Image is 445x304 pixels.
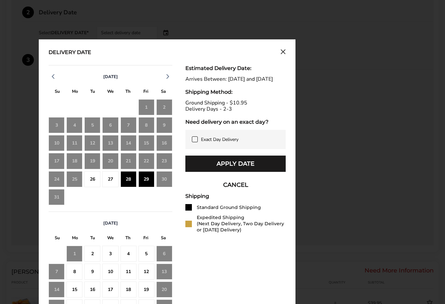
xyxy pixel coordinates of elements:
[280,49,286,56] button: Close calendar
[185,100,286,112] div: Ground Shipping - $10.95 Delivery Days - 2-3
[102,87,119,97] div: W
[137,87,154,97] div: F
[185,156,286,172] button: Apply Date
[185,65,286,71] div: Estimated Delivery Date:
[84,87,102,97] div: T
[119,87,137,97] div: T
[201,136,238,143] span: Exact Day Delivery
[101,220,121,226] button: [DATE]
[102,234,119,244] div: W
[49,234,66,244] div: S
[197,214,286,233] div: Expedited Shipping (Next Day Delivery, Two Day Delivery or [DATE] Delivery)
[185,89,286,95] div: Shipping Method:
[119,234,137,244] div: T
[137,234,154,244] div: F
[185,193,286,199] div: Shipping
[103,74,118,80] span: [DATE]
[101,74,121,80] button: [DATE]
[84,234,102,244] div: T
[155,234,172,244] div: S
[66,234,84,244] div: M
[197,204,261,211] div: Standard Ground Shipping
[103,220,118,226] span: [DATE]
[185,177,286,193] button: CANCEL
[185,76,286,82] div: Arrives Between: [DATE] and [DATE]
[49,49,91,56] div: Delivery Date
[66,87,84,97] div: M
[155,87,172,97] div: S
[49,87,66,97] div: S
[185,119,286,125] div: Need delivery on an exact day?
